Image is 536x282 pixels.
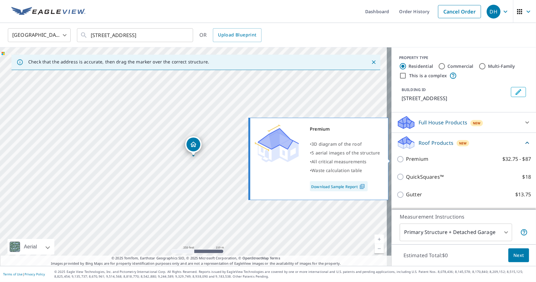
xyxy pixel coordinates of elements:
p: Full House Products [419,119,467,126]
a: Privacy Policy [24,272,45,276]
div: Primary Structure + Detached Garage [400,224,512,241]
p: Estimated Total: $0 [398,248,453,262]
img: Premium [255,125,299,162]
div: Roof ProductsNew [397,135,531,150]
p: $18 [522,209,531,216]
span: 5 aerial images of the structure [311,150,380,156]
div: Full House ProductsNew [397,115,531,130]
span: All critical measurements [311,159,366,165]
div: Premium [310,125,380,133]
a: Current Level 17, Zoom In [375,235,384,244]
p: $13.75 [515,191,531,198]
span: Your report will include the primary structure and a detached garage if one exists. [520,229,528,236]
label: This is a complex [409,73,447,79]
div: Aerial [8,239,54,255]
a: Terms [270,256,280,260]
span: Upload Blueprint [218,31,256,39]
span: New [473,121,481,126]
label: Commercial [447,63,474,69]
p: $32.75 - $87 [502,155,531,163]
span: © 2025 TomTom, Earthstar Geographics SIO, © 2025 Microsoft Corporation, © [111,256,280,261]
div: Dropped pin, building 1, Residential property, 7931 NW 20th St Hollywood, FL 33024 [185,136,202,156]
p: | [3,272,45,276]
div: • [310,140,380,149]
button: Edit building 1 [511,87,526,97]
input: Search by address or latitude-longitude [91,26,180,44]
div: OR [199,28,262,42]
button: Close [370,58,378,66]
div: PROPERTY TYPE [399,55,528,61]
div: • [310,166,380,175]
a: Current Level 17, Zoom Out [375,244,384,253]
p: Bid Perfect™ [406,209,436,216]
div: DH [487,5,501,19]
div: Aerial [22,239,39,255]
a: Download Sample Report [310,181,368,191]
div: [GEOGRAPHIC_DATA] [8,26,71,44]
a: Upload Blueprint [213,28,261,42]
p: Check that the address is accurate, then drag the marker over the correct structure. [28,59,209,65]
span: New [459,141,467,146]
p: QuickSquares™ [406,173,444,181]
span: Next [513,252,524,259]
div: • [310,157,380,166]
img: Pdf Icon [358,184,366,189]
p: Roof Products [419,139,453,147]
p: [STREET_ADDRESS] [402,95,508,102]
p: $18 [522,173,531,181]
p: Premium [406,155,428,163]
button: Next [508,248,529,263]
div: • [310,149,380,157]
a: Cancel Order [438,5,481,18]
a: OpenStreetMap [242,256,269,260]
label: Multi-Family [488,63,515,69]
a: Terms of Use [3,272,23,276]
span: 3D diagram of the roof [311,141,362,147]
img: EV Logo [11,7,85,16]
p: Measurement Instructions [400,213,528,220]
p: BUILDING ID [402,87,426,92]
span: Waste calculation table [311,167,362,173]
p: © 2025 Eagle View Technologies, Inc. and Pictometry International Corp. All Rights Reserved. Repo... [54,269,533,279]
label: Residential [409,63,433,69]
p: Gutter [406,191,422,198]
